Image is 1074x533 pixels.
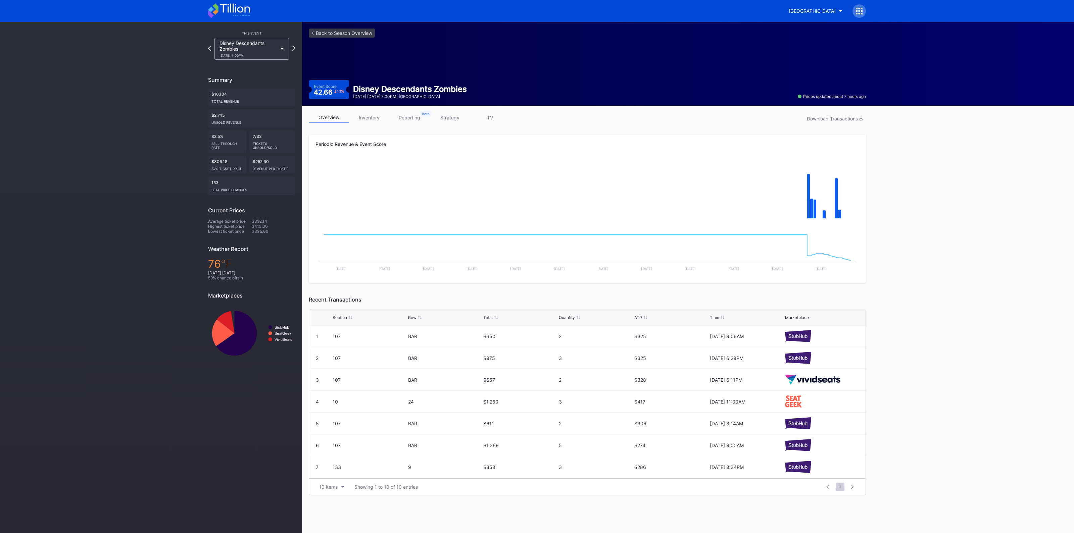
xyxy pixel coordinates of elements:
[275,337,292,341] text: VividSeats
[789,8,836,14] div: [GEOGRAPHIC_DATA]
[211,164,243,171] div: Avg ticket price
[467,267,478,271] text: [DATE]
[208,292,295,299] div: Marketplaces
[354,484,418,490] div: Showing 1 to 10 of 10 entries
[785,395,801,407] img: seatGeek.svg
[333,421,406,426] div: 107
[316,421,319,426] div: 5
[634,464,708,470] div: $286
[252,229,295,234] div: $335.00
[597,267,608,271] text: [DATE]
[798,94,866,99] div: Prices updated about 7 hours ago
[208,156,247,174] div: $306.18
[315,141,859,147] div: Periodic Revenue & Event Score
[275,325,289,329] text: StubHub
[423,267,434,271] text: [DATE]
[483,399,557,405] div: $1,250
[559,421,633,426] div: 2
[559,355,633,361] div: 3
[634,442,708,448] div: $274
[252,219,295,224] div: $392.14
[554,267,565,271] text: [DATE]
[333,464,406,470] div: 133
[710,464,784,470] div: [DATE] 8:34PM
[249,130,296,153] div: 7/33
[253,164,292,171] div: Revenue per ticket
[208,219,252,224] div: Average ticket price
[316,399,319,405] div: 4
[408,421,482,426] div: BAR
[710,355,784,361] div: [DATE] 6:29PM
[784,5,847,17] button: [GEOGRAPHIC_DATA]
[785,352,811,364] img: stubHub.svg
[483,464,557,470] div: $858
[634,355,708,361] div: $325
[836,483,844,491] span: 1
[333,399,406,405] div: 10
[316,333,318,339] div: 1
[211,118,292,124] div: Unsold Revenue
[559,399,633,405] div: 3
[807,116,863,121] div: Download Transactions
[219,53,277,57] div: [DATE] 7:00PM
[728,267,739,271] text: [DATE]
[221,257,232,270] span: ℉
[337,90,344,93] div: 1.1 %
[208,177,295,195] div: 153
[785,461,811,473] img: stubHub.svg
[208,31,295,35] div: This Event
[208,88,295,107] div: $10,104
[408,377,482,383] div: BAR
[559,315,575,320] div: Quantity
[333,315,347,320] div: Section
[710,421,784,426] div: [DATE] 8:14AM
[211,97,292,103] div: Total Revenue
[785,439,811,451] img: stubHub.svg
[483,315,493,320] div: Total
[803,114,866,123] button: Download Transactions
[353,94,467,99] div: [DATE] [DATE] 7:00PM | [GEOGRAPHIC_DATA]
[208,246,295,252] div: Weather Report
[634,399,708,405] div: $417
[219,40,277,57] div: Disney Descendants Zombies
[408,399,482,405] div: 24
[316,355,319,361] div: 2
[316,442,319,448] div: 6
[309,29,375,38] a: <-Back to Season Overview
[408,355,482,361] div: BAR
[309,112,349,123] a: overview
[559,377,633,383] div: 2
[483,333,557,339] div: $650
[685,267,696,271] text: [DATE]
[470,112,510,123] a: TV
[483,421,557,426] div: $611
[785,417,811,429] img: stubHub.svg
[408,333,482,339] div: BAR
[353,84,467,94] div: Disney Descendants Zombies
[559,333,633,339] div: 2
[275,331,291,335] text: SeatGeek
[208,130,247,153] div: 82.5%
[634,421,708,426] div: $306
[333,333,406,339] div: 107
[314,84,337,89] div: Event Score
[408,442,482,448] div: BAR
[430,112,470,123] a: strategy
[641,267,652,271] text: [DATE]
[208,275,295,280] div: 59 % chance of rain
[349,112,389,123] a: inventory
[408,464,482,470] div: 9
[634,333,708,339] div: $325
[483,377,557,383] div: $657
[315,159,859,226] svg: Chart title
[510,267,521,271] text: [DATE]
[483,442,557,448] div: $1,369
[208,224,252,229] div: Highest ticket price
[252,224,295,229] div: $415.00
[710,333,784,339] div: [DATE] 9:06AM
[309,296,866,303] div: Recent Transactions
[408,315,417,320] div: Row
[710,315,719,320] div: Time
[336,267,347,271] text: [DATE]
[208,304,295,363] svg: Chart title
